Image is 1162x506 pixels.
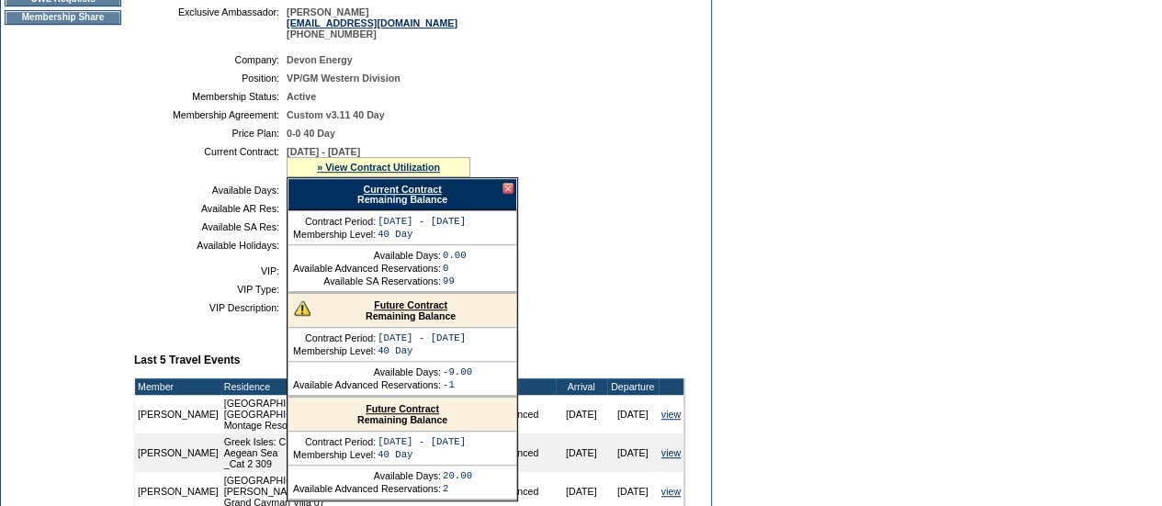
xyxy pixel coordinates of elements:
[141,302,279,313] td: VIP Description:
[141,91,279,102] td: Membership Status:
[607,378,659,395] td: Departure
[443,483,472,494] td: 2
[492,433,556,472] td: Advanced
[221,433,492,472] td: Greek Isles: Cruise the Aegean Sea - Greek Isles: Cruise the Aegean Sea _Cat 2 309
[363,184,441,195] a: Current Contract
[556,395,607,433] td: [DATE]
[607,395,659,433] td: [DATE]
[141,265,279,276] td: VIP:
[141,128,279,139] td: Price Plan:
[141,54,279,65] td: Company:
[293,379,441,390] td: Available Advanced Reservations:
[293,483,441,494] td: Available Advanced Reservations:
[287,54,353,65] span: Devon Energy
[378,436,466,447] td: [DATE] - [DATE]
[293,449,376,460] td: Membership Level:
[287,6,457,39] span: [PERSON_NAME] [PHONE_NUMBER]
[287,128,335,139] span: 0-0 40 Day
[293,263,441,274] td: Available Advanced Reservations:
[287,146,360,157] span: [DATE] - [DATE]
[374,299,447,310] a: Future Contract
[141,185,279,196] td: Available Days:
[141,203,279,214] td: Available AR Res:
[556,433,607,472] td: [DATE]
[141,73,279,84] td: Position:
[288,178,517,210] div: Remaining Balance
[141,146,279,177] td: Current Contract:
[366,403,439,414] a: Future Contract
[443,275,467,287] td: 99
[141,6,279,39] td: Exclusive Ambassador:
[287,91,316,102] span: Active
[293,470,441,481] td: Available Days:
[135,433,221,472] td: [PERSON_NAME]
[293,345,376,356] td: Membership Level:
[294,299,310,316] img: There are insufficient days and/or tokens to cover this reservation
[492,395,556,433] td: Advanced
[378,449,466,460] td: 40 Day
[492,378,556,395] td: Type
[443,250,467,261] td: 0.00
[378,345,466,356] td: 40 Day
[141,221,279,232] td: Available SA Res:
[287,73,400,84] span: VP/GM Western Division
[293,250,441,261] td: Available Days:
[443,263,467,274] td: 0
[288,398,516,432] div: Remaining Balance
[443,366,472,377] td: -9.00
[378,216,466,227] td: [DATE] - [DATE]
[221,378,492,395] td: Residence
[141,109,279,120] td: Membership Agreement:
[141,240,279,251] td: Available Holidays:
[293,275,441,287] td: Available SA Reservations:
[661,486,681,497] a: view
[556,378,607,395] td: Arrival
[378,229,466,240] td: 40 Day
[607,433,659,472] td: [DATE]
[5,10,121,25] td: Membership Share
[287,17,457,28] a: [EMAIL_ADDRESS][DOMAIN_NAME]
[378,332,466,343] td: [DATE] - [DATE]
[221,395,492,433] td: [GEOGRAPHIC_DATA], [US_STATE] - [GEOGRAPHIC_DATA] Montage Resort 7111
[293,229,376,240] td: Membership Level:
[293,216,376,227] td: Contract Period:
[287,109,385,120] span: Custom v3.11 40 Day
[443,470,472,481] td: 20.00
[317,162,440,173] a: » View Contract Utilization
[135,395,221,433] td: [PERSON_NAME]
[661,447,681,458] a: view
[443,379,472,390] td: -1
[288,294,516,328] div: Remaining Balance
[661,409,681,420] a: view
[293,436,376,447] td: Contract Period:
[141,284,279,295] td: VIP Type:
[293,366,441,377] td: Available Days:
[134,354,240,366] b: Last 5 Travel Events
[293,332,376,343] td: Contract Period:
[135,378,221,395] td: Member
